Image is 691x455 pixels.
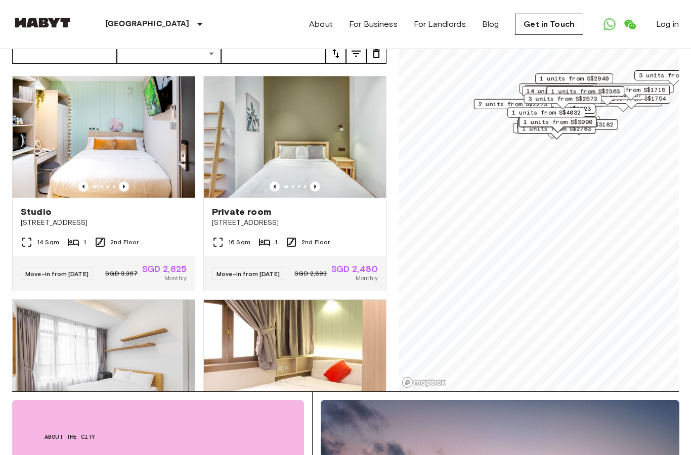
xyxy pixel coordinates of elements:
[524,84,593,93] span: 3 units from S$1764
[597,94,666,103] span: 4 units from S$1754
[83,238,86,247] span: 1
[119,181,129,192] button: Previous image
[105,269,138,278] span: SGD 3,367
[204,300,386,421] img: Marketing picture of unit SG-01-111-006-001
[519,107,596,122] div: Map marker
[529,94,597,103] span: 3 units from S$2573
[270,181,280,192] button: Previous image
[331,264,378,274] span: SGD 2,480
[524,117,592,126] span: 1 units from S$3990
[540,74,609,83] span: 1 units from S$2940
[592,94,670,109] div: Map marker
[402,377,446,388] a: Mapbox logo
[479,100,547,109] span: 2 units from S$2273
[474,99,552,115] div: Map marker
[482,18,499,30] a: Blog
[110,238,139,247] span: 2nd Floor
[517,124,595,140] div: Map marker
[294,269,327,278] span: SGD 2,893
[45,432,272,441] span: About the city
[21,218,187,228] span: [STREET_ADDRESS]
[545,120,614,129] span: 1 units from S$3182
[228,238,250,247] span: 16 Sqm
[346,43,366,64] button: tune
[527,86,599,96] span: 14 units from S$2348
[21,206,52,218] span: Studio
[524,94,602,109] div: Map marker
[13,76,195,198] img: Marketing picture of unit SG-01-111-002-001
[212,206,271,218] span: Private room
[517,119,595,135] div: Map marker
[599,14,620,34] a: Open WhatsApp
[217,270,280,278] span: Move-in from [DATE]
[522,86,603,102] div: Map marker
[310,181,320,192] button: Previous image
[366,43,386,64] button: tune
[517,104,595,119] div: Map marker
[12,43,117,64] input: Choose date
[520,83,597,99] div: Map marker
[356,274,378,283] span: Monthly
[524,85,602,101] div: Map marker
[203,76,386,291] a: Marketing picture of unit SG-01-021-008-01Previous imagePrevious imagePrivate room[STREET_ADDRESS...
[547,86,625,102] div: Map marker
[142,264,187,274] span: SGD 2,625
[592,85,670,101] div: Map marker
[414,18,466,30] a: For Landlords
[584,96,662,112] div: Map marker
[540,119,618,135] div: Map marker
[620,14,640,34] a: Open WeChat
[522,104,591,113] span: 3 units from S$3623
[275,238,277,247] span: 1
[522,124,591,133] span: 1 units from S$2783
[204,76,386,198] img: Marketing picture of unit SG-01-021-008-01
[349,18,398,30] a: For Business
[164,274,187,283] span: Monthly
[309,18,333,30] a: About
[535,73,613,89] div: Map marker
[301,238,330,247] span: 2nd Floor
[551,87,620,96] span: 1 units from S$2363
[105,18,190,30] p: [GEOGRAPHIC_DATA]
[212,218,378,228] span: [STREET_ADDRESS]
[13,300,195,421] img: Marketing picture of unit SG-01-003-008-01
[592,83,674,99] div: Map marker
[326,43,346,64] button: tune
[519,117,597,132] div: Map marker
[507,108,585,123] div: Map marker
[513,123,591,139] div: Map marker
[78,181,89,192] button: Previous image
[568,90,646,106] div: Map marker
[12,76,195,291] a: Marketing picture of unit SG-01-111-002-001Previous imagePrevious imageStudio[STREET_ADDRESS]14 S...
[37,238,59,247] span: 14 Sqm
[512,108,581,117] span: 1 units from S$4032
[597,83,669,93] span: 17 units from S$1480
[656,18,679,30] a: Log in
[12,18,73,28] img: Habyt
[515,14,583,35] a: Get in Touch
[25,270,89,278] span: Move-in from [DATE]
[522,116,599,131] div: Map marker
[596,85,665,95] span: 1 units from S$1715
